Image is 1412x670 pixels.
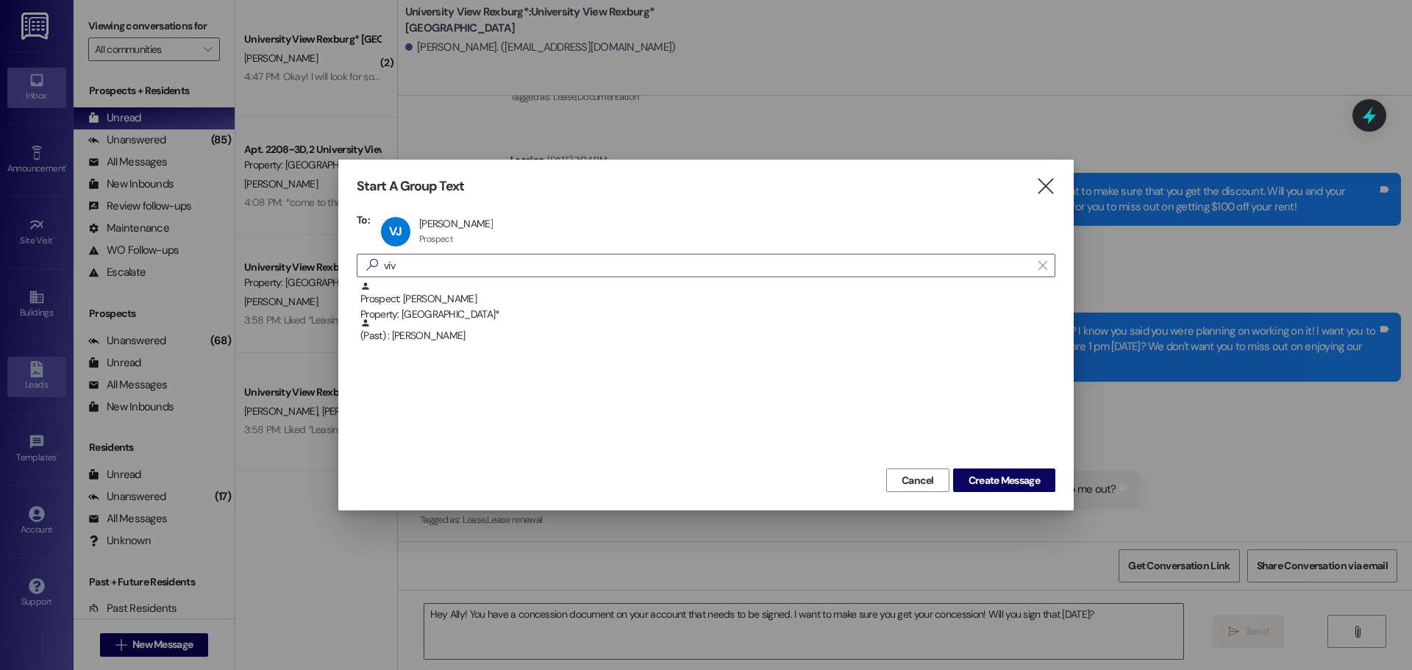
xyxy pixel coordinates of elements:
[360,318,1055,343] div: (Past) : [PERSON_NAME]
[357,178,464,195] h3: Start A Group Text
[902,473,934,488] span: Cancel
[360,257,384,273] i: 
[419,217,493,230] div: [PERSON_NAME]
[357,281,1055,318] div: Prospect: [PERSON_NAME]Property: [GEOGRAPHIC_DATA]*
[360,307,1055,322] div: Property: [GEOGRAPHIC_DATA]*
[953,468,1055,492] button: Create Message
[384,255,1031,276] input: Search for any contact or apartment
[1038,260,1046,271] i: 
[1031,254,1055,277] button: Clear text
[419,233,453,245] div: Prospect
[360,281,1055,323] div: Prospect: [PERSON_NAME]
[886,468,949,492] button: Cancel
[357,213,370,227] h3: To:
[1035,179,1055,194] i: 
[389,224,402,239] span: VJ
[357,318,1055,354] div: (Past) : [PERSON_NAME]
[969,473,1040,488] span: Create Message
